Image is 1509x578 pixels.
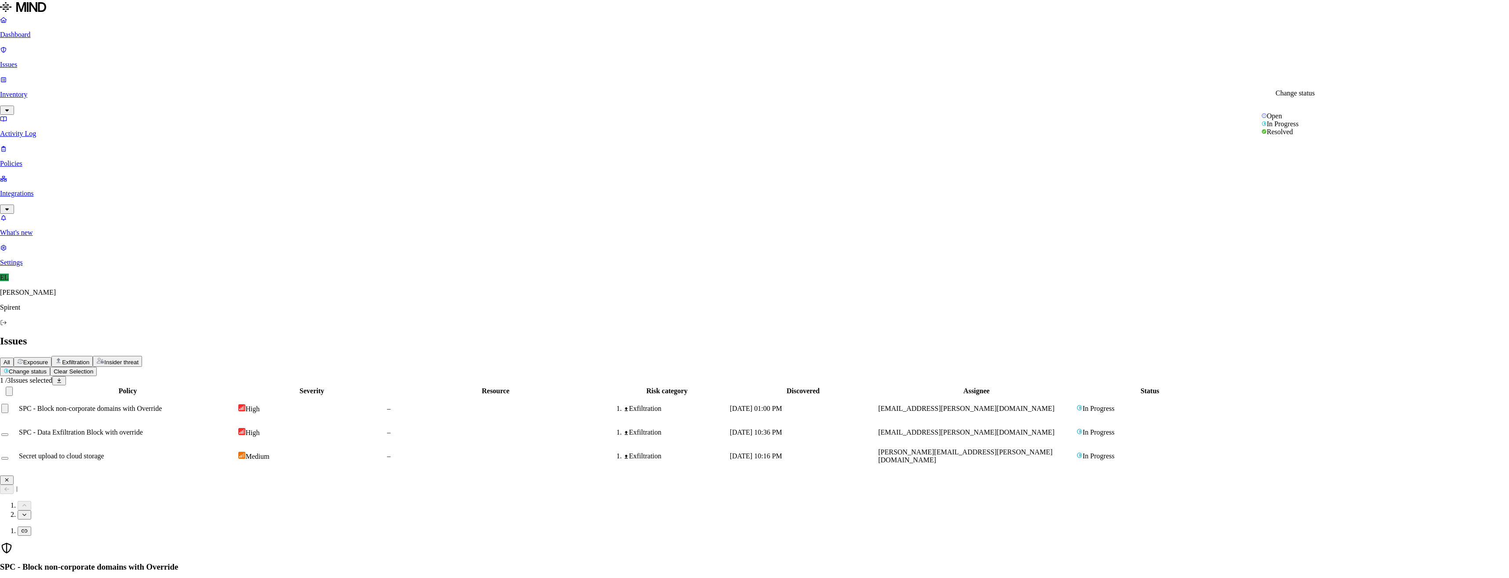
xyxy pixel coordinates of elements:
[1267,112,1282,120] span: Open
[1261,121,1267,126] img: status-in-progress.svg
[1267,120,1298,128] span: In Progress
[1261,129,1267,134] img: status-resolved.svg
[1267,128,1293,135] span: Resolved
[1276,89,1315,97] div: Change status
[1261,113,1267,118] img: status-open.svg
